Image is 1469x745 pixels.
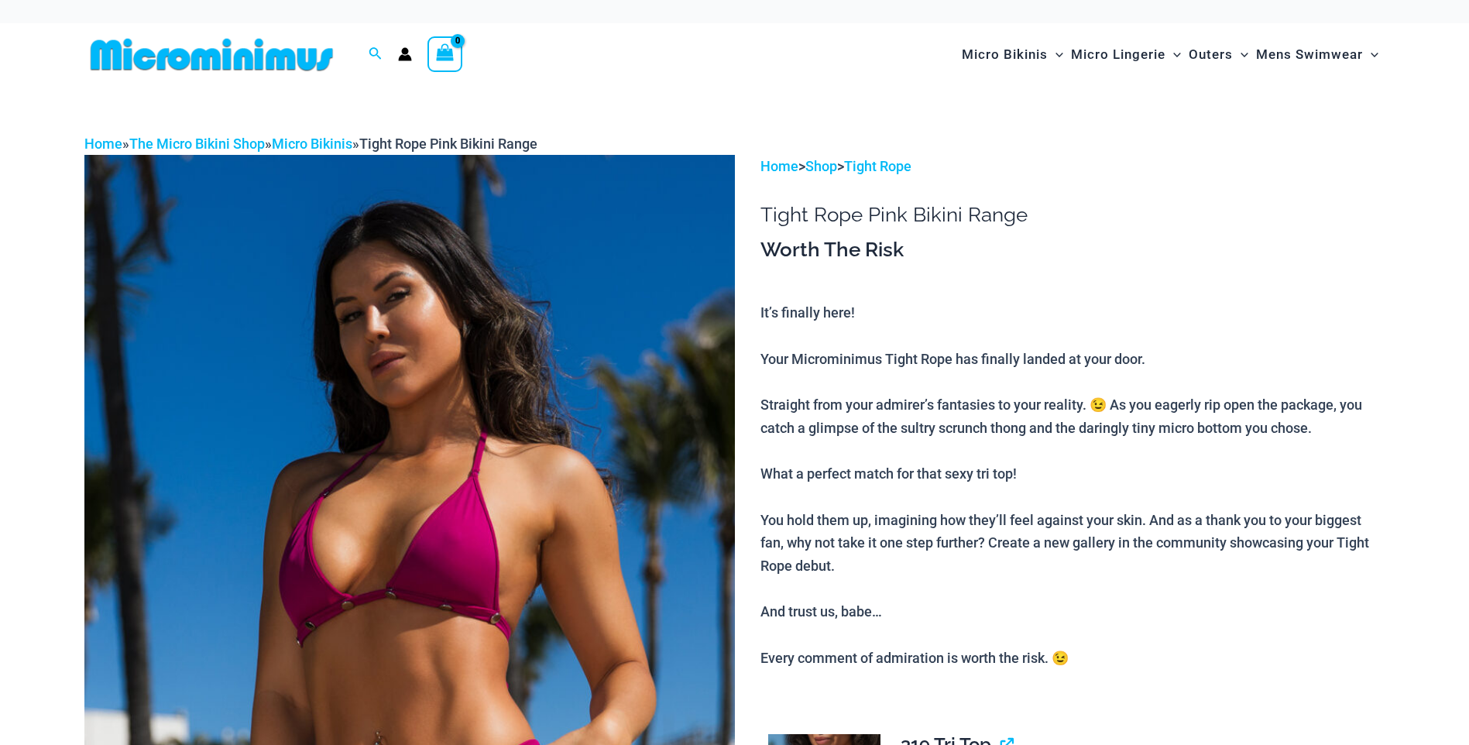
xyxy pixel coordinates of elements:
[760,155,1385,178] p: > >
[760,237,1385,263] h3: Worth The Risk
[84,37,339,72] img: MM SHOP LOGO FLAT
[958,31,1067,78] a: Micro BikinisMenu ToggleMenu Toggle
[1048,35,1063,74] span: Menu Toggle
[84,136,537,152] span: » » »
[760,301,1385,669] p: It’s finally here! Your Microminimus Tight Rope has finally landed at your door. Straight from yo...
[1185,31,1252,78] a: OutersMenu ToggleMenu Toggle
[1256,35,1363,74] span: Mens Swimwear
[84,136,122,152] a: Home
[129,136,265,152] a: The Micro Bikini Shop
[272,136,352,152] a: Micro Bikinis
[1252,31,1382,78] a: Mens SwimwearMenu ToggleMenu Toggle
[359,136,537,152] span: Tight Rope Pink Bikini Range
[1071,35,1165,74] span: Micro Lingerie
[844,158,911,174] a: Tight Rope
[427,36,463,72] a: View Shopping Cart, empty
[760,158,798,174] a: Home
[1233,35,1248,74] span: Menu Toggle
[1363,35,1378,74] span: Menu Toggle
[760,203,1385,227] h1: Tight Rope Pink Bikini Range
[962,35,1048,74] span: Micro Bikinis
[369,45,383,64] a: Search icon link
[956,29,1385,81] nav: Site Navigation
[398,47,412,61] a: Account icon link
[1189,35,1233,74] span: Outers
[1067,31,1185,78] a: Micro LingerieMenu ToggleMenu Toggle
[805,158,837,174] a: Shop
[1165,35,1181,74] span: Menu Toggle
